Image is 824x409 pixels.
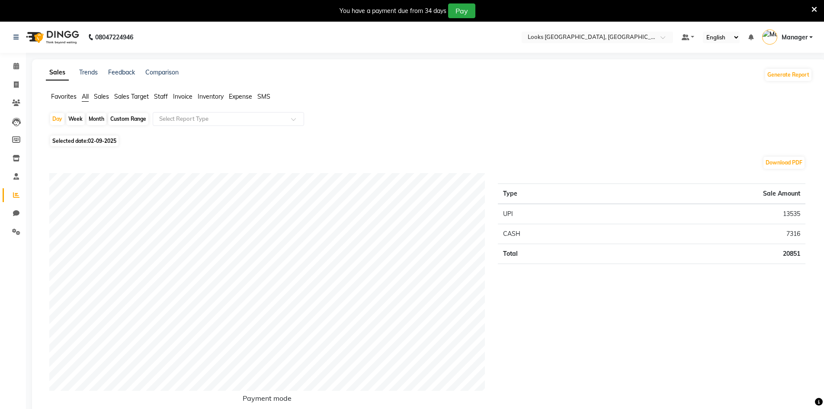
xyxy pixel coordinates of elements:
[82,93,89,100] span: All
[79,68,98,76] a: Trends
[108,113,148,125] div: Custom Range
[498,184,611,204] th: Type
[94,93,109,100] span: Sales
[611,244,805,264] td: 20851
[340,6,446,16] div: You have a payment due from 34 days
[108,68,135,76] a: Feedback
[22,25,81,49] img: logo
[763,157,805,169] button: Download PDF
[46,65,69,81] a: Sales
[50,135,119,146] span: Selected date:
[50,113,64,125] div: Day
[762,29,777,45] img: Manager
[611,224,805,244] td: 7316
[448,3,475,18] button: Pay
[66,113,85,125] div: Week
[145,68,179,76] a: Comparison
[87,113,106,125] div: Month
[229,93,252,100] span: Expense
[611,184,805,204] th: Sale Amount
[51,93,77,100] span: Favorites
[49,394,485,406] h6: Payment mode
[498,204,611,224] td: UPI
[198,93,224,100] span: Inventory
[88,138,116,144] span: 02-09-2025
[114,93,149,100] span: Sales Target
[611,204,805,224] td: 13535
[498,224,611,244] td: CASH
[257,93,270,100] span: SMS
[154,93,168,100] span: Staff
[95,25,133,49] b: 08047224946
[782,33,808,42] span: Manager
[765,69,811,81] button: Generate Report
[498,244,611,264] td: Total
[173,93,192,100] span: Invoice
